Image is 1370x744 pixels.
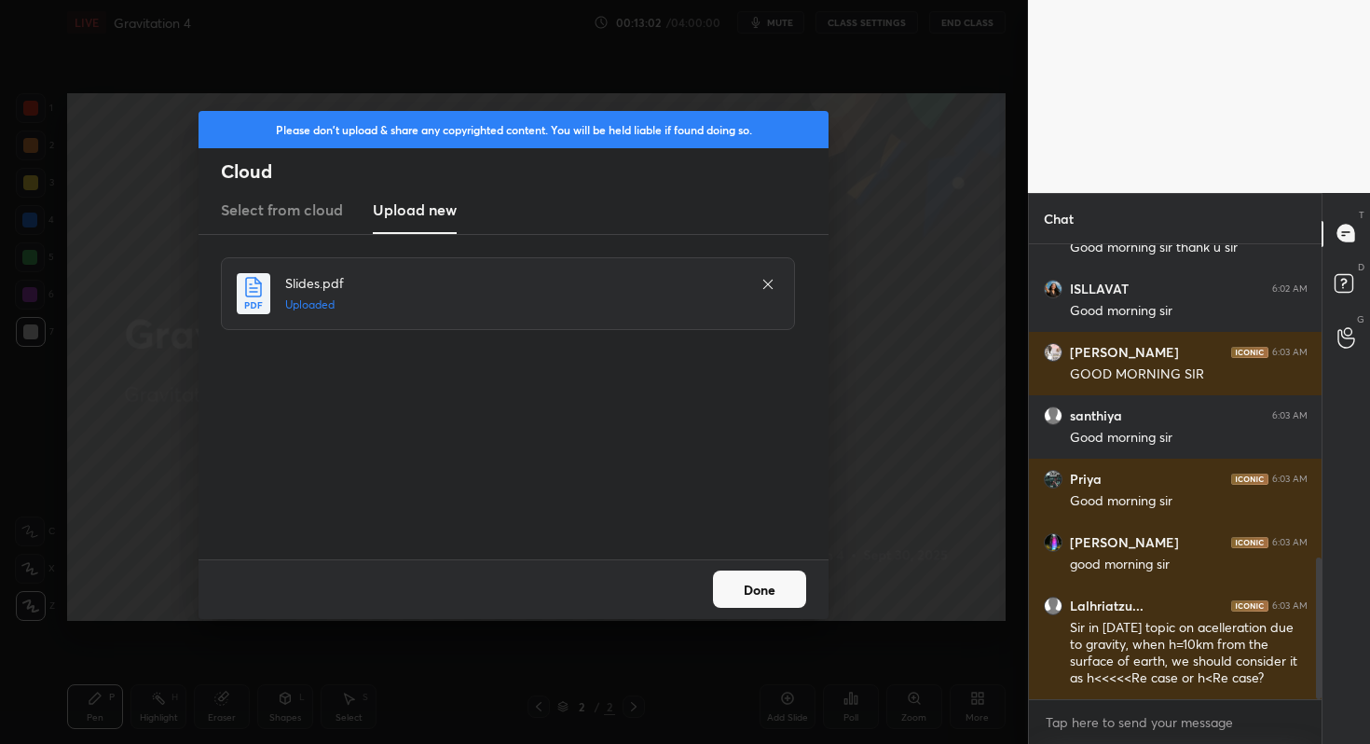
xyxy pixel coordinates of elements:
[1231,537,1268,548] img: iconic-dark.1390631f.png
[1070,407,1122,424] h6: santhiya
[713,571,806,608] button: Done
[1231,474,1268,485] img: iconic-dark.1390631f.png
[1272,410,1308,421] div: 6:03 AM
[1272,283,1308,295] div: 6:02 AM
[1070,471,1102,488] h6: Priya
[1357,312,1364,326] p: G
[285,273,742,293] h4: Slides.pdf
[1231,600,1268,612] img: iconic-dark.1390631f.png
[285,296,742,313] h5: Uploaded
[1359,208,1364,222] p: T
[1044,597,1062,615] img: default.png
[373,199,457,221] h3: Upload new
[1272,347,1308,358] div: 6:03 AM
[1070,556,1308,574] div: good morning sir
[1044,533,1062,552] img: 3
[221,159,829,184] h2: Cloud
[1070,302,1308,321] div: Good morning sir
[1272,474,1308,485] div: 6:03 AM
[1272,537,1308,548] div: 6:03 AM
[1070,344,1179,361] h6: [PERSON_NAME]
[1029,194,1089,243] p: Chat
[1070,598,1144,614] h6: Lalhriatzu...
[1070,619,1308,688] div: Sir in [DATE] topic on acelleration due to gravity, when h=10km from the surface of earth, we sho...
[1231,347,1268,358] img: iconic-dark.1390631f.png
[1272,600,1308,612] div: 6:03 AM
[1044,280,1062,298] img: d170cb0c3cae47e18a0511a822287023.jpg
[1070,534,1179,551] h6: [PERSON_NAME]
[199,111,829,148] div: Please don't upload & share any copyrighted content. You will be held liable if found doing so.
[1044,406,1062,425] img: default.png
[1070,365,1308,384] div: GOOD MORNING SIR
[1029,244,1322,699] div: grid
[1070,281,1129,297] h6: ISLLAVAT
[1044,470,1062,489] img: 50faf60e89184acc98bda74a2d1118c2.jpg
[1044,343,1062,362] img: 8f1b971e0a2a45ea89e370065fdccc58.jpg
[1070,492,1308,511] div: Good morning sir
[1070,239,1308,257] div: Good morning sir thank u sir
[1358,260,1364,274] p: D
[1070,429,1308,448] div: Good morning sir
